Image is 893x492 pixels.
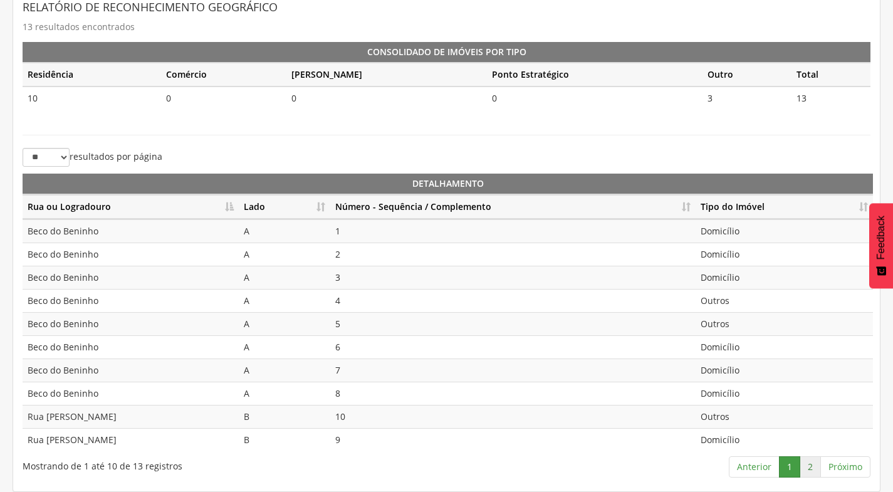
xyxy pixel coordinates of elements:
[330,312,696,335] td: 5
[696,405,873,428] td: Outros
[23,219,239,243] td: Beco do Beninho
[23,455,365,473] div: Mostrando de 1 até 10 de 13 registros
[23,335,239,359] td: Beco do Beninho
[820,456,870,478] a: Próximo
[330,289,696,312] td: 4
[696,359,873,382] td: Domicílio
[330,359,696,382] td: 7
[696,312,873,335] td: Outros
[330,195,696,219] th: Número - Sequência / Complemento: Ordenar colunas de forma ascendente
[23,195,239,219] th: Rua ou Logradouro: Ordenar colunas de forma descendente
[239,405,330,428] td: B
[161,63,287,86] th: Comércio
[23,174,873,195] th: Detalhamento
[696,335,873,359] td: Domicílio
[286,63,487,86] th: [PERSON_NAME]
[23,359,239,382] td: Beco do Beninho
[23,86,161,110] td: 10
[23,312,239,335] td: Beco do Beninho
[791,86,870,110] td: 13
[239,382,330,405] td: A
[702,63,791,86] th: Outro
[23,382,239,405] td: Beco do Beninho
[23,289,239,312] td: Beco do Beninho
[330,405,696,428] td: 10
[696,428,873,451] td: Domicílio
[239,289,330,312] td: A
[330,335,696,359] td: 6
[696,243,873,266] td: Domicílio
[239,243,330,266] td: A
[696,195,873,219] th: Tipo do Imóvel: Ordenar colunas de forma ascendente
[330,219,696,243] td: 1
[239,266,330,289] td: A
[23,243,239,266] td: Beco do Beninho
[696,219,873,243] td: Domicílio
[800,456,821,478] a: 2
[239,312,330,335] td: A
[696,382,873,405] td: Domicílio
[330,382,696,405] td: 8
[487,86,702,110] td: 0
[239,335,330,359] td: A
[779,456,800,478] a: 1
[23,18,870,36] p: 13 resultados encontrados
[23,428,239,451] td: Rua [PERSON_NAME]
[23,405,239,428] td: Rua [PERSON_NAME]
[23,42,870,63] th: Consolidado de Imóveis por Tipo
[330,428,696,451] td: 9
[702,86,791,110] td: 3
[23,148,70,167] select: resultados por página
[696,289,873,312] td: Outros
[239,219,330,243] td: A
[696,266,873,289] td: Domicílio
[239,359,330,382] td: A
[239,195,330,219] th: Lado: Ordenar colunas de forma ascendente
[869,203,893,288] button: Feedback - Mostrar pesquisa
[875,216,887,259] span: Feedback
[161,86,287,110] td: 0
[729,456,780,478] a: Anterior
[487,63,702,86] th: Ponto Estratégico
[791,63,870,86] th: Total
[23,266,239,289] td: Beco do Beninho
[286,86,487,110] td: 0
[330,266,696,289] td: 3
[330,243,696,266] td: 2
[23,148,162,167] label: resultados por página
[23,63,161,86] th: Residência
[239,428,330,451] td: B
